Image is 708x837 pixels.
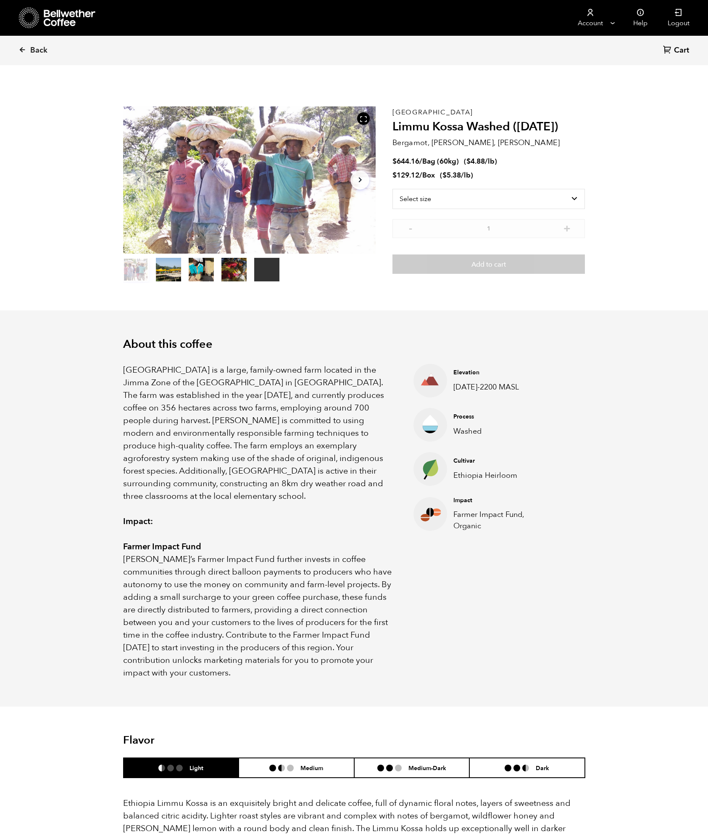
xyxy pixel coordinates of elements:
[419,156,422,166] span: /
[536,764,549,771] h6: Dark
[453,496,547,505] h4: Impact
[453,426,547,437] p: Washed
[392,170,397,180] span: $
[392,170,419,180] bdi: 129.12
[392,120,585,134] h2: Limmu Kossa Washed ([DATE])
[442,170,461,180] bdi: 5.38
[408,764,446,771] h6: Medium-Dark
[123,364,393,503] p: [GEOGRAPHIC_DATA] is a large, family-owned farm located in the Jimma Zone of the [GEOGRAPHIC_DATA...
[453,457,547,465] h4: Cultivar
[300,764,323,771] h6: Medium
[30,45,47,56] span: Back
[392,156,397,166] span: $
[190,764,203,771] h6: Light
[453,381,547,393] p: [DATE]-2200 MASL
[419,170,422,180] span: /
[442,170,447,180] span: $
[123,516,153,527] strong: Impact:
[123,541,201,552] strong: Farmer Impact Fund
[562,223,572,232] button: +
[254,258,279,281] video: Your browser does not support the video tag.
[466,156,471,166] span: $
[123,734,277,747] h2: Flavor
[453,413,547,421] h4: Process
[464,156,497,166] span: ( )
[485,156,495,166] span: /lb
[453,368,547,377] h4: Elevation
[392,137,585,148] p: Bergamot, [PERSON_NAME], [PERSON_NAME]
[123,554,392,678] span: [PERSON_NAME]’s Farmer Impact Fund further invests in coffee communities through direct balloon p...
[392,156,419,166] bdi: 644.16
[453,470,547,481] p: Ethiopia Heirloom
[405,223,416,232] button: -
[440,170,473,180] span: ( )
[674,45,689,56] span: Cart
[123,338,585,351] h2: About this coffee
[466,156,485,166] bdi: 4.88
[422,156,459,166] span: Bag (60kg)
[422,170,435,180] span: Box
[453,509,547,532] p: Farmer Impact Fund, Organic
[663,45,691,56] a: Cart
[392,254,585,274] button: Add to cart
[461,170,471,180] span: /lb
